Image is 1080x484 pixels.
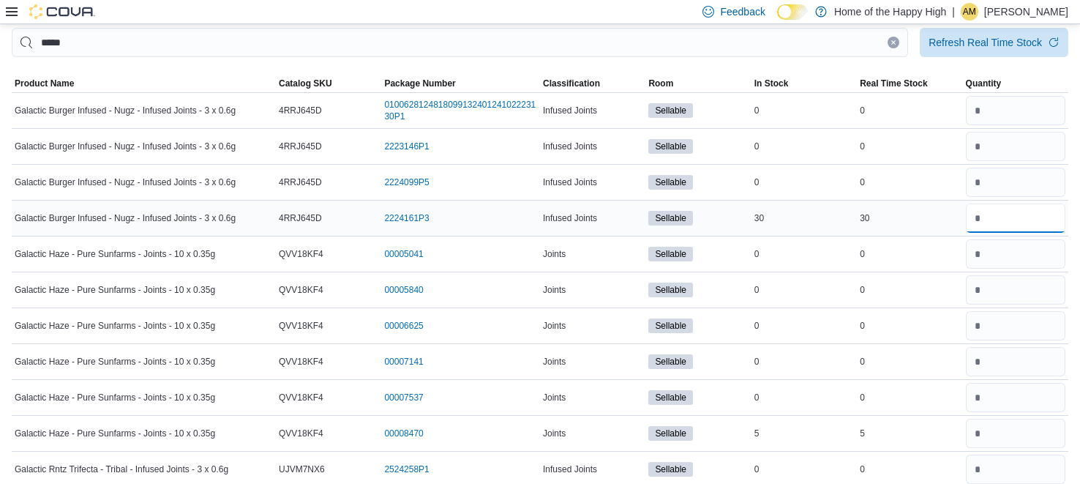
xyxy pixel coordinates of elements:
p: | [952,3,955,21]
span: 4RRJ645D [279,105,322,116]
span: Sellable [648,462,693,477]
div: 5 [857,425,962,442]
span: Galactic Burger Infused - Nugz - Infused Joints - 3 x 0.6g [15,176,236,188]
span: Infused Joints [543,212,597,224]
span: Sellable [655,427,686,440]
span: Sellable [655,176,686,189]
div: 0 [857,174,962,191]
span: Room [648,78,673,89]
span: Galactic Rntz Trifecta - Tribal - Infused Joints - 3 x 0.6g [15,463,228,475]
span: QVV18KF4 [279,248,323,260]
a: 2524258P1 [384,463,429,475]
span: Galactic Haze - Pure Sunfarms - Joints - 10 x 0.35g [15,284,215,296]
div: 0 [857,102,962,119]
div: 30 [751,209,857,227]
span: Sellable [655,140,686,153]
div: Refresh Real Time Stock [929,35,1042,50]
div: 0 [751,245,857,263]
a: 00007141 [384,356,423,368]
button: In Stock [751,75,857,92]
span: QVV18KF4 [279,284,323,296]
a: 00006625 [384,320,423,332]
span: Sellable [648,319,693,333]
a: 00005041 [384,248,423,260]
div: 0 [857,138,962,155]
span: Infused Joints [543,176,597,188]
span: Sellable [648,103,693,118]
span: Package Number [384,78,455,89]
span: AM [963,3,976,21]
span: Joints [543,284,566,296]
div: 0 [751,281,857,299]
div: 0 [751,353,857,371]
div: 0 [751,138,857,155]
span: QVV18KF4 [279,356,323,368]
span: 4RRJ645D [279,141,322,152]
span: Infused Joints [543,105,597,116]
div: 0 [751,461,857,478]
p: [PERSON_NAME] [984,3,1068,21]
div: 0 [751,174,857,191]
span: Sellable [655,212,686,225]
div: 0 [751,317,857,335]
span: Sellable [648,283,693,297]
span: Galactic Burger Infused - Nugz - Infused Joints - 3 x 0.6g [15,141,236,152]
div: 5 [751,425,857,442]
span: Sellable [648,211,693,226]
a: 2223146P1 [384,141,429,152]
button: Real Time Stock [857,75,962,92]
a: 2224099P5 [384,176,429,188]
div: 0 [857,389,962,406]
span: Catalog SKU [279,78,332,89]
input: Dark Mode [777,4,808,20]
span: QVV18KF4 [279,320,323,332]
span: Joints [543,428,566,439]
span: Galactic Burger Infused - Nugz - Infused Joints - 3 x 0.6g [15,105,236,116]
span: 4RRJ645D [279,212,322,224]
span: Galactic Haze - Pure Sunfarms - Joints - 10 x 0.35g [15,392,215,403]
button: Classification [540,75,645,92]
span: Joints [543,392,566,403]
div: Acheire Muhammad-Almoguea [961,3,978,21]
span: Joints [543,248,566,260]
span: Sellable [648,139,693,154]
a: 00008470 [384,428,423,439]
span: Sellable [655,463,686,476]
span: Sellable [655,391,686,404]
span: Infused Joints [543,141,597,152]
p: Home of the Happy High [834,3,946,21]
span: Sellable [655,319,686,332]
a: 00007537 [384,392,423,403]
span: Sellable [648,175,693,190]
span: In Stock [754,78,789,89]
span: Galactic Burger Infused - Nugz - Infused Joints - 3 x 0.6g [15,212,236,224]
a: 00005840 [384,284,423,296]
button: Package Number [381,75,540,92]
div: 0 [857,353,962,371]
button: Product Name [12,75,276,92]
span: Galactic Haze - Pure Sunfarms - Joints - 10 x 0.35g [15,428,215,439]
span: Product Name [15,78,74,89]
div: 0 [857,281,962,299]
span: Sellable [648,390,693,405]
a: 010062812481809913240124102223130P1 [384,99,537,122]
span: Sellable [648,247,693,261]
span: QVV18KF4 [279,428,323,439]
div: 30 [857,209,962,227]
input: This is a search bar. After typing your query, hit enter to filter the results lower in the page. [12,28,908,57]
a: 2224161P3 [384,212,429,224]
span: UJVM7NX6 [279,463,325,475]
span: Sellable [648,354,693,369]
img: Cova [29,4,95,19]
span: Galactic Haze - Pure Sunfarms - Joints - 10 x 0.35g [15,320,215,332]
span: QVV18KF4 [279,392,323,403]
div: 0 [857,461,962,478]
span: Sellable [655,355,686,368]
span: Joints [543,320,566,332]
div: 0 [857,245,962,263]
span: Infused Joints [543,463,597,475]
span: Galactic Haze - Pure Sunfarms - Joints - 10 x 0.35g [15,248,215,260]
span: Galactic Haze - Pure Sunfarms - Joints - 10 x 0.35g [15,356,215,368]
button: Clear input [888,37,899,48]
